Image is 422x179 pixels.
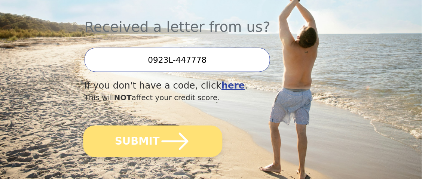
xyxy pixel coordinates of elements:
[85,48,270,72] input: Enter your Offer Code:
[85,4,300,38] div: Received a letter from us?
[85,79,300,93] div: If you don't have a code, click .
[83,126,222,157] button: SUBMIT
[85,92,300,104] div: This will affect your credit score.
[221,80,245,91] a: here
[114,93,132,102] span: NOT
